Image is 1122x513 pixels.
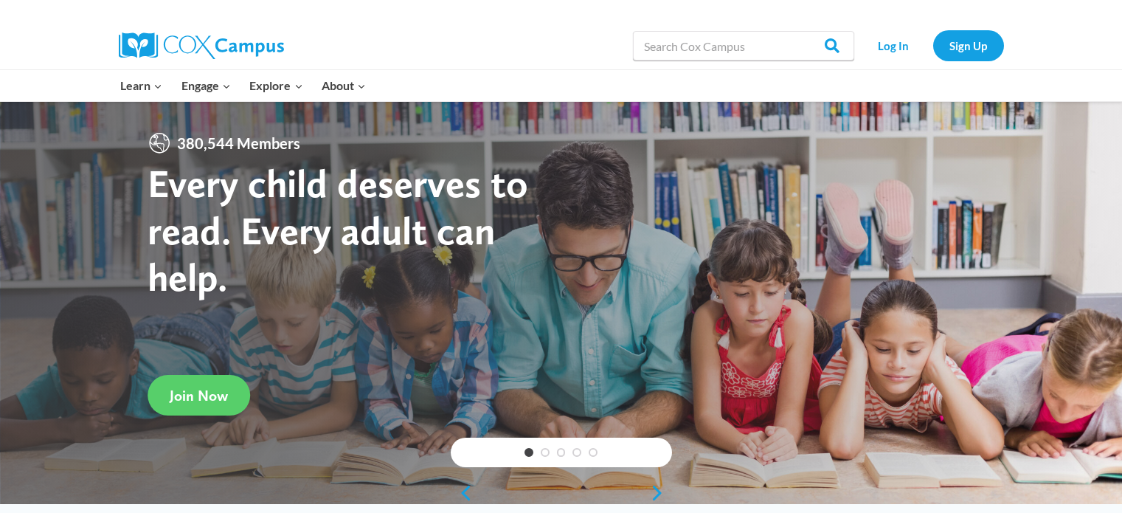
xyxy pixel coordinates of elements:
a: 1 [524,448,533,457]
a: 2 [541,448,550,457]
span: Join Now [170,387,228,404]
span: Learn [120,76,162,95]
a: 3 [557,448,566,457]
a: 4 [572,448,581,457]
input: Search Cox Campus [633,31,854,61]
a: 5 [589,448,598,457]
strong: Every child deserves to read. Every adult can help. [148,159,528,300]
span: About [322,76,366,95]
span: 380,544 Members [171,131,306,155]
a: next [650,484,672,502]
nav: Primary Navigation [111,70,375,101]
a: previous [451,484,473,502]
a: Sign Up [933,30,1004,61]
a: Join Now [148,375,250,416]
img: Cox Campus [119,32,284,59]
div: content slider buttons [451,478,672,508]
a: Log In [862,30,926,61]
span: Explore [249,76,302,95]
span: Engage [181,76,231,95]
nav: Secondary Navigation [862,30,1004,61]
